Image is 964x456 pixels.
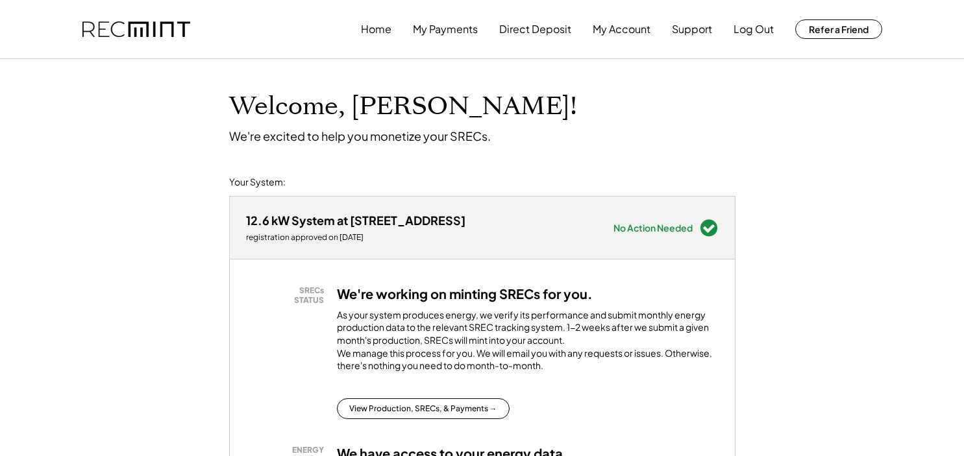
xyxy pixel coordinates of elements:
h1: Welcome, [PERSON_NAME]! [229,91,577,122]
button: Home [361,16,391,42]
div: SRECs STATUS [253,285,324,306]
div: Your System: [229,176,286,189]
button: My Account [593,16,650,42]
div: 12.6 kW System at [STREET_ADDRESS] [246,213,465,228]
button: Support [672,16,712,42]
div: As your system produces energy, we verify its performance and submit monthly energy production da... [337,309,719,379]
div: No Action Needed [613,223,693,232]
h3: We're working on minting SRECs for you. [337,285,593,302]
button: Refer a Friend [795,19,882,39]
div: We're excited to help you monetize your SRECs. [229,128,491,143]
img: recmint-logotype%403x.png [82,21,190,38]
button: Direct Deposit [499,16,571,42]
button: Log Out [734,16,774,42]
div: registration approved on [DATE] [246,232,465,243]
button: My Payments [413,16,478,42]
button: View Production, SRECs, & Payments → [337,398,510,419]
